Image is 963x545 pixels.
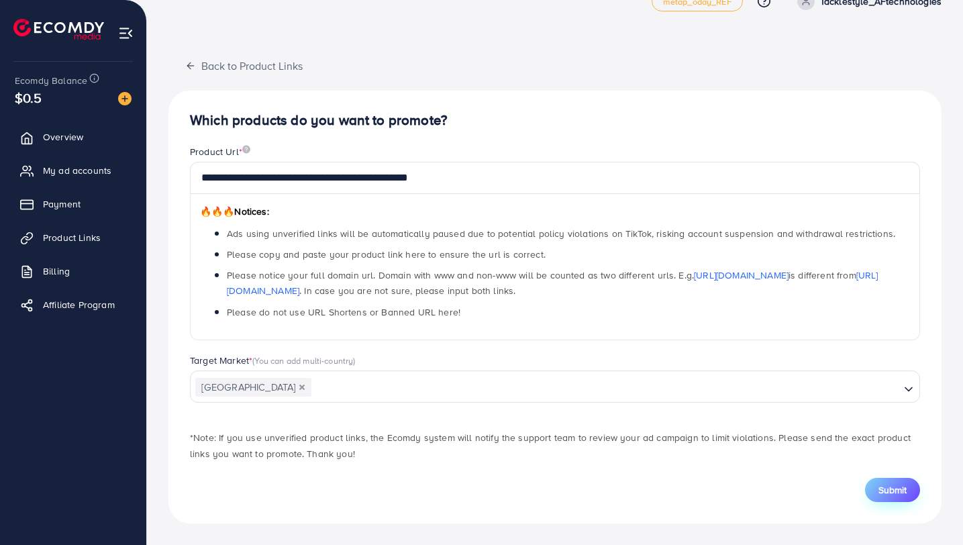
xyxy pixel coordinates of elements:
[10,157,136,184] a: My ad accounts
[190,112,920,129] h4: Which products do you want to promote?
[15,74,87,87] span: Ecomdy Balance
[190,430,920,462] p: *Note: If you use unverified product links, the Ecomdy system will notify the support team to rev...
[10,258,136,285] a: Billing
[118,92,132,105] img: image
[43,164,111,177] span: My ad accounts
[906,485,953,535] iframe: Chat
[43,197,81,211] span: Payment
[190,354,356,367] label: Target Market
[13,19,104,40] img: logo
[10,224,136,251] a: Product Links
[227,305,460,319] span: Please do not use URL Shortens or Banned URL here!
[43,130,83,144] span: Overview
[190,370,920,403] div: Search for option
[43,231,101,244] span: Product Links
[190,145,250,158] label: Product Url
[10,123,136,150] a: Overview
[118,26,134,41] img: menu
[227,248,546,261] span: Please copy and paste your product link here to ensure the url is correct.
[242,145,250,154] img: image
[252,354,355,366] span: (You can add multi-country)
[878,483,907,497] span: Submit
[10,191,136,217] a: Payment
[313,377,899,398] input: Search for option
[227,227,895,240] span: Ads using unverified links will be automatically paused due to potential policy violations on Tik...
[227,268,878,297] span: Please notice your full domain url. Domain with www and non-www will be counted as two different ...
[195,378,311,397] span: [GEOGRAPHIC_DATA]
[168,51,319,80] button: Back to Product Links
[200,205,234,218] span: 🔥🔥🔥
[200,205,269,218] span: Notices:
[865,478,920,502] button: Submit
[43,264,70,278] span: Billing
[43,298,115,311] span: Affiliate Program
[694,268,789,282] a: [URL][DOMAIN_NAME]
[299,384,305,391] button: Deselect Lebanon
[15,88,42,107] span: $0.5
[10,291,136,318] a: Affiliate Program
